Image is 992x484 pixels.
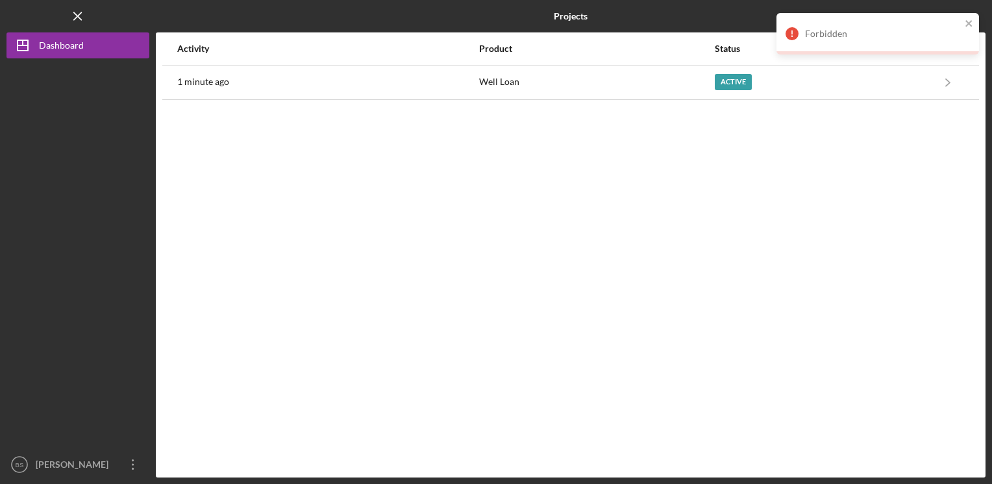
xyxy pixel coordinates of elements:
div: Well Loan [479,66,713,99]
b: Projects [554,11,588,21]
div: Activity [177,43,478,54]
button: close [965,18,974,30]
button: Dashboard [6,32,149,58]
div: Active [715,74,752,90]
time: 2025-08-18 18:52 [177,77,229,87]
div: Status [715,43,930,54]
text: BS [16,461,24,468]
div: [PERSON_NAME] [32,452,117,481]
div: Product [479,43,713,54]
div: Dashboard [39,32,84,62]
div: Forbidden [805,29,961,39]
button: BS[PERSON_NAME] [6,452,149,478]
